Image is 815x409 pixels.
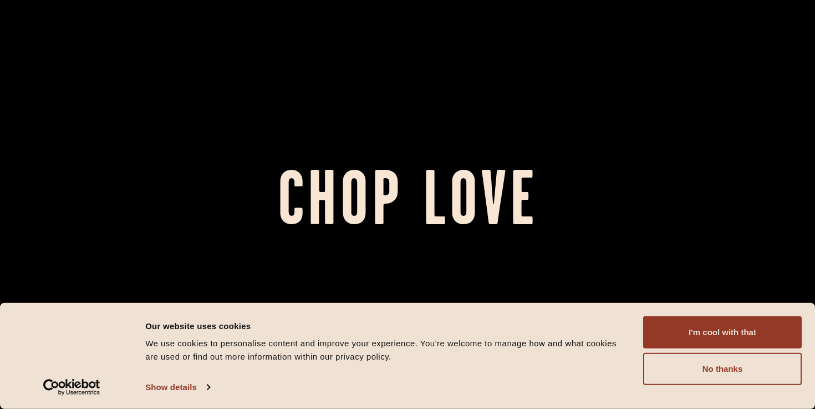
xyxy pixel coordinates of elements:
[643,353,802,385] button: No thanks
[145,379,210,396] a: Show details
[145,337,630,363] div: We use cookies to personalise content and improve your experience. You're welcome to manage how a...
[643,316,802,349] button: I'm cool with that
[23,379,120,396] a: Usercentrics Cookiebot - opens in a new window
[145,319,630,332] div: Our website uses cookies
